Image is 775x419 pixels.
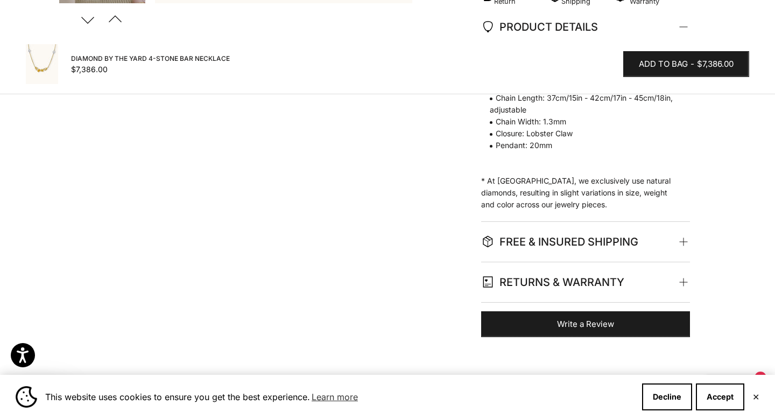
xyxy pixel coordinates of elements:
a: Learn more [310,389,360,405]
button: Accept [696,383,744,410]
summary: PRODUCT DETAILS [481,7,690,47]
button: Close [752,394,759,400]
span: FREE & INSURED SHIPPING [481,233,638,251]
img: Cookie banner [16,386,37,408]
button: Add to bag-$7,386.00 [623,51,749,77]
button: Decline [642,383,692,410]
span: Chain Width: 1.3mm [481,116,679,128]
span: Pendant: 20mm [481,139,679,151]
p: * At [GEOGRAPHIC_DATA], we exclusively use natural diamonds, resulting in slight variations in si... [481,45,679,211]
span: Add to bag [639,58,688,71]
p: Review highlights [298,372,478,393]
summary: FREE & INSURED SHIPPING [481,222,690,262]
span: Diamond by the Yard 4-Stone Bar Necklace [71,53,230,64]
span: Chain Length: 37cm/15in - 42cm/17in - 45cm/18in, adjustable [481,92,679,116]
span: RETURNS & WARRANTY [481,273,624,291]
span: Closure: Lobster Claw [481,128,679,139]
sale-price: $7,386.00 [71,64,108,75]
a: Write a Review [481,311,690,337]
summary: RETURNS & WARRANTY [481,262,690,302]
span: PRODUCT DETAILS [481,18,598,36]
span: This website uses cookies to ensure you get the best experience. [45,389,633,405]
img: #YellowGold [26,44,58,84]
span: $7,386.00 [697,58,734,71]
